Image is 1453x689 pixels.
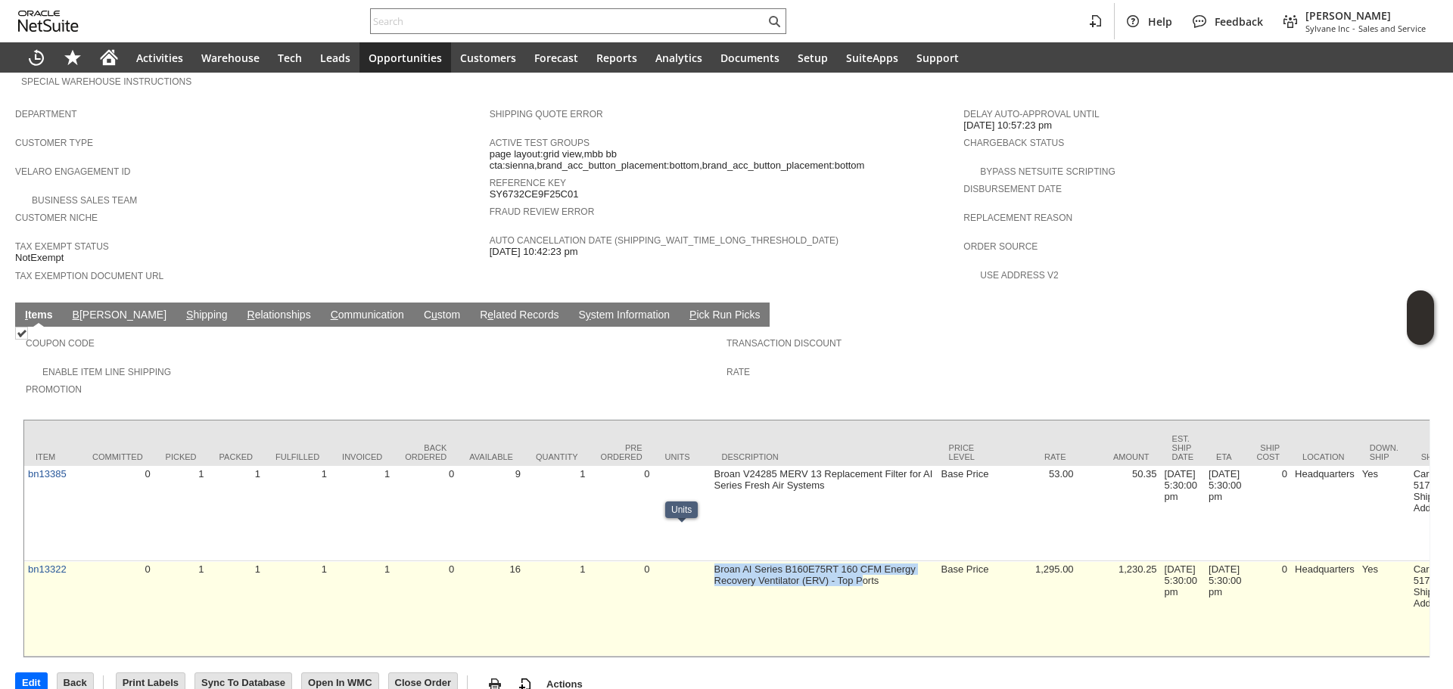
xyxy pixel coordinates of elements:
[15,213,98,223] a: Customer Niche
[331,309,338,321] span: C
[458,561,524,656] td: 16
[1078,466,1161,561] td: 50.35
[192,42,269,73] a: Warehouse
[18,42,54,73] a: Recent Records
[27,48,45,67] svg: Recent Records
[655,51,702,65] span: Analytics
[15,327,28,340] img: Checked
[1358,466,1410,561] td: Yes
[1205,466,1245,561] td: [DATE] 5:30:00 pm
[219,452,253,461] div: Packed
[1215,14,1263,29] span: Feedback
[154,466,208,561] td: 1
[26,384,82,395] a: Promotion
[64,48,82,67] svg: Shortcuts
[665,452,699,461] div: Units
[722,452,926,461] div: Description
[331,466,394,561] td: 1
[73,309,79,321] span: B
[431,309,437,321] span: u
[264,466,331,561] td: 1
[490,188,579,200] span: SY6732CE9F25C01
[1358,561,1410,656] td: Yes
[534,51,578,65] span: Forecast
[980,270,1058,281] a: Use Address V2
[15,109,77,119] a: Department
[994,561,1078,656] td: 1,295.00
[25,309,28,321] span: I
[69,309,170,323] a: B[PERSON_NAME]
[1370,443,1399,461] div: Down. Ship
[1291,561,1358,656] td: Headquarters
[587,42,646,73] a: Reports
[92,452,143,461] div: Committed
[646,42,711,73] a: Analytics
[490,109,603,119] a: Shipping Quote Error
[1352,23,1355,34] span: -
[460,51,516,65] span: Customers
[938,561,994,656] td: Base Price
[451,42,525,73] a: Customers
[949,443,983,461] div: Price Level
[765,12,783,30] svg: Search
[244,309,315,323] a: Relationships
[963,241,1038,252] a: Order Source
[1358,23,1426,34] span: Sales and Service
[596,51,637,65] span: Reports
[963,213,1072,223] a: Replacement reason
[247,309,255,321] span: R
[590,561,654,656] td: 0
[490,246,578,258] span: [DATE] 10:42:23 pm
[394,466,458,561] td: 0
[590,466,654,561] td: 0
[798,51,828,65] span: Setup
[980,166,1115,177] a: Bypass NetSuite Scripting
[689,309,696,321] span: P
[15,271,163,281] a: Tax Exemption Document URL
[601,443,642,461] div: Pre Ordered
[1205,561,1245,656] td: [DATE] 5:30:00 pm
[81,466,154,561] td: 0
[536,452,578,461] div: Quantity
[100,48,118,67] svg: Home
[369,51,442,65] span: Opportunities
[15,166,130,177] a: Velaro Engagement ID
[208,466,264,561] td: 1
[720,51,779,65] span: Documents
[458,466,524,561] td: 9
[54,42,91,73] div: Shortcuts
[1161,561,1206,656] td: [DATE] 5:30:00 pm
[15,138,93,148] a: Customer Type
[1006,452,1066,461] div: Rate
[28,563,67,575] a: bn13322
[1245,561,1291,656] td: 0
[490,178,566,188] a: Reference Key
[586,309,591,321] span: y
[320,51,350,65] span: Leads
[1407,290,1434,345] iframe: Click here to launch Oracle Guided Learning Help Panel
[264,561,331,656] td: 1
[269,42,311,73] a: Tech
[166,452,197,461] div: Picked
[1148,14,1172,29] span: Help
[1172,434,1194,461] div: Est. Ship Date
[136,51,183,65] span: Activities
[487,309,493,321] span: e
[1305,23,1349,34] span: Sylvane Inc
[331,561,394,656] td: 1
[963,138,1064,148] a: Chargeback Status
[524,561,590,656] td: 1
[201,51,260,65] span: Warehouse
[420,309,464,323] a: Custom
[1302,452,1347,461] div: Location
[789,42,837,73] a: Setup
[711,466,938,561] td: Broan V24285 MERV 13 Replacement Filter for AI Series Fresh Air Systems
[837,42,907,73] a: SuiteApps
[278,51,302,65] span: Tech
[1407,318,1434,346] span: Oracle Guided Learning Widget. To move around, please hold and drag
[311,42,359,73] a: Leads
[342,452,382,461] div: Invoiced
[671,504,692,515] div: Units
[711,42,789,73] a: Documents
[686,309,764,323] a: Pick Run Picks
